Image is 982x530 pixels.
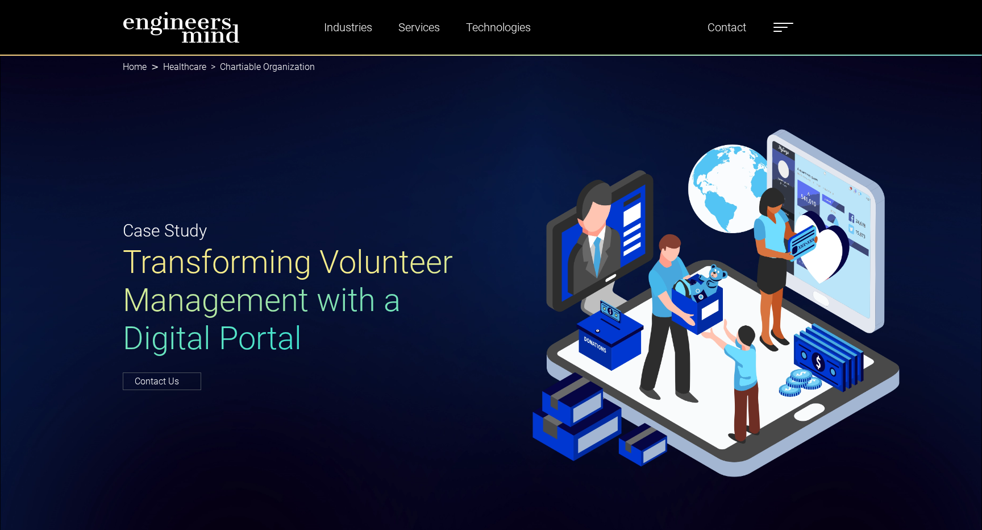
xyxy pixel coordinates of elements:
a: Healthcare [163,61,206,72]
a: Contact [703,14,751,40]
p: Case Study [123,218,484,243]
a: Contact Us [123,372,201,390]
a: Services [394,14,444,40]
img: logo [123,11,240,43]
li: Chartiable Organization [206,60,315,74]
a: Industries [319,14,377,40]
nav: breadcrumb [123,55,859,80]
a: Home [123,61,147,72]
span: Transforming Volunteer Management with a Digital Portal [123,243,453,357]
a: Technologies [461,14,535,40]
